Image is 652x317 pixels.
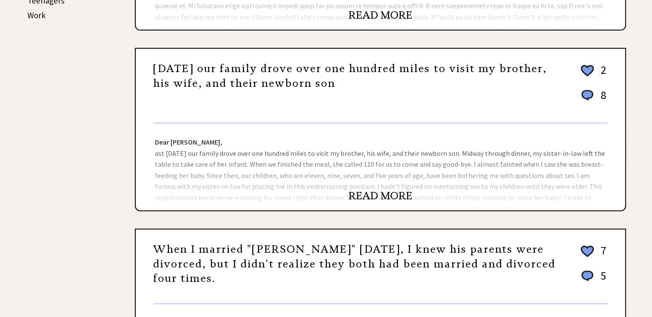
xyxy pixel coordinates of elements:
a: [DATE] our family drove over one hundred miles to visit my brother, his wife, and their newborn son [153,62,547,90]
img: message_round%201.png [579,88,595,102]
a: When I married "[PERSON_NAME]" [DATE], I knew his parents were divorced, but I didn't realize the... [153,243,555,285]
img: message_round%201.png [579,269,595,283]
strong: Dear [PERSON_NAME], [155,138,222,146]
td: 5 [596,268,607,291]
td: 2 [596,63,607,87]
a: READ MORE [348,189,412,202]
div: ast [DATE] our family drove over one hundred miles to visit my brother, his wife, and their newbo... [136,123,625,210]
a: Work [27,10,46,20]
td: 8 [596,88,607,111]
img: heart_outline%202.png [579,244,595,259]
td: 7 [596,243,607,267]
img: heart_outline%202.png [579,63,595,78]
a: READ MORE [348,9,412,22]
iframe: Advertisement [26,45,113,306]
